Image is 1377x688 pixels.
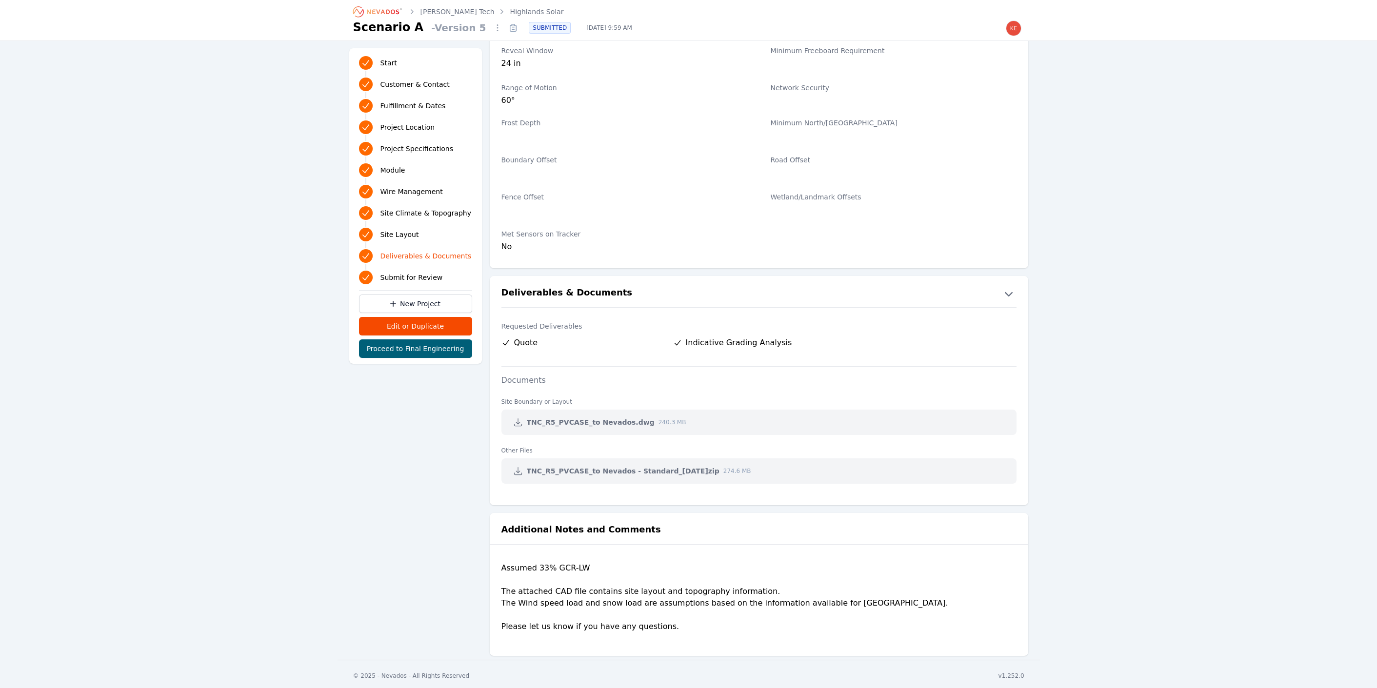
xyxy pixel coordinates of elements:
label: Range of Motion [501,83,747,93]
nav: Breadcrumb [353,4,564,20]
img: kevin.west@nevados.solar [1006,20,1021,36]
dt: Site Boundary or Layout [501,390,1017,406]
span: Module [380,165,405,175]
label: Fence Offset [501,192,747,202]
label: Minimum Freeboard Requirement [771,46,1017,56]
button: Proceed to Final Engineering [359,339,472,358]
div: SUBMITTED [529,22,571,34]
div: 60° [501,95,747,106]
label: Requested Deliverables [501,321,1017,331]
div: 24 in [501,58,747,71]
div: No [501,241,747,253]
span: Quote [514,337,538,349]
a: [PERSON_NAME] Tech [420,7,495,17]
span: Site Climate & Topography [380,208,471,218]
span: Project Specifications [380,144,454,154]
label: Minimum North/[GEOGRAPHIC_DATA] [771,118,1017,128]
nav: Progress [359,54,472,286]
label: Road Offset [771,155,1017,165]
span: Site Layout [380,230,419,239]
span: Wire Management [380,187,443,197]
span: 240.3 MB [659,418,686,426]
div: v1.252.0 [998,672,1024,680]
span: 274.6 MB [723,467,751,475]
span: Indicative Grading Analysis [686,337,792,349]
h2: Deliverables & Documents [501,286,633,301]
label: Wetland/Landmark Offsets [771,192,1017,202]
label: Reveal Window [501,46,747,56]
label: Met Sensors on Tracker [501,229,747,239]
span: TNC_R5_PVCASE_to Nevados - Standard_[DATE]zip [527,466,719,476]
dt: Other Files [501,439,1017,454]
span: Deliverables & Documents [380,251,472,261]
span: - Version 5 [427,21,490,35]
label: Boundary Offset [501,155,747,165]
span: Project Location [380,122,435,132]
h2: Additional Notes and Comments [501,523,661,536]
button: Deliverables & Documents [490,286,1028,301]
span: Customer & Contact [380,79,450,89]
span: Start [380,58,397,68]
span: [DATE] 9:59 AM [579,24,640,32]
label: Network Security [771,83,1017,93]
label: Frost Depth [501,118,747,128]
span: Fulfillment & Dates [380,101,446,111]
h1: Scenario A [353,20,424,35]
span: TNC_R5_PVCASE_to Nevados.dwg [527,417,655,427]
label: Documents [490,375,558,385]
div: © 2025 - Nevados - All Rights Reserved [353,672,470,680]
span: Submit for Review [380,273,443,282]
button: Edit or Duplicate [359,317,472,335]
div: Assumed 33% GCR-LW The attached CAD file contains site layout and topography information. The Win... [501,562,1017,640]
a: New Project [359,295,472,313]
a: Highlands Solar [510,7,564,17]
